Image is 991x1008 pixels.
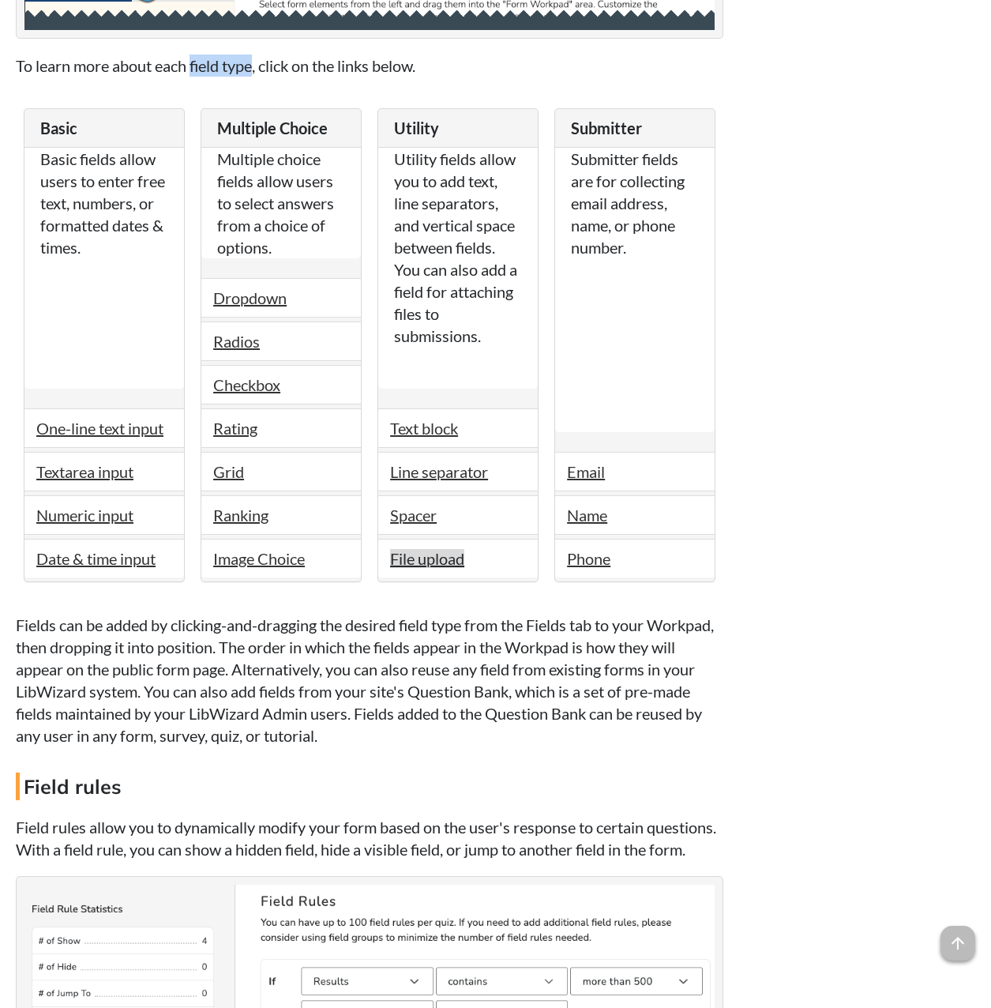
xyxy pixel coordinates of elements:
[213,549,305,568] a: Image Choice
[201,148,361,258] div: Multiple choice fields allow users to select answers from a choice of options.
[24,148,184,389] div: Basic fields allow users to enter free text, numbers, or formatted dates & times.
[36,419,163,438] a: One-line text input
[213,375,280,394] a: Checkbox
[36,549,156,568] a: Date & time input
[213,332,260,351] a: Radios
[40,118,77,137] span: Basic
[390,419,458,438] a: Text block
[36,506,133,525] a: Numeric input
[16,773,723,800] h4: Field rules
[213,288,287,307] a: Dropdown
[16,55,723,77] p: To learn more about each field type, click on the links below.
[36,462,133,481] a: Textarea input
[16,816,723,860] p: Field rules allow you to dynamically modify your form based on the user's response to certain que...
[567,462,605,481] a: Email
[378,148,538,389] div: Utility fields allow you to add text, line separators, and vertical space between fields. You can...
[555,148,715,432] div: Submitter fields are for collecting email address, name, or phone number.
[390,462,488,481] a: Line separator
[217,118,328,137] span: Multiple Choice
[16,614,723,747] p: Fields can be added by clicking-and-dragging the desired field type from the Fields tab to your W...
[213,462,244,481] a: Grid
[213,506,268,525] a: Ranking
[940,926,975,961] span: arrow_upward
[940,927,975,946] a: arrow_upward
[390,506,437,525] a: Spacer
[213,419,257,438] a: Rating
[567,506,607,525] a: Name
[390,549,464,568] a: File upload
[567,549,610,568] a: Phone
[571,118,642,137] span: Submitter
[394,118,439,137] span: Utility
